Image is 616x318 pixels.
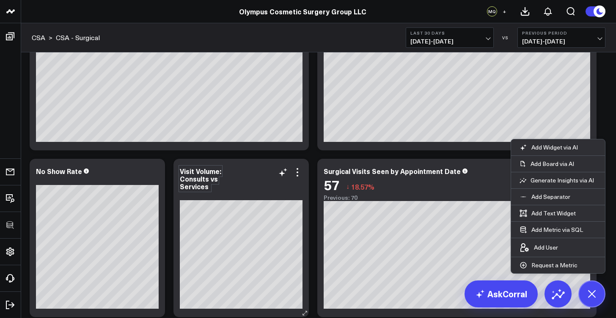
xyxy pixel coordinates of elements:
[531,144,578,151] p: Add Widget via AI
[534,244,558,251] p: Add User
[531,160,574,168] p: Add Board via AI
[32,33,52,42] div: >
[499,6,509,16] button: +
[531,193,570,201] p: Add Separator
[498,35,513,40] div: VS
[346,181,349,192] span: ↓
[324,177,340,192] div: 57
[522,38,601,45] span: [DATE] - [DATE]
[517,27,605,48] button: Previous Period[DATE]-[DATE]
[503,8,506,14] span: +
[522,30,601,35] b: Previous Period
[410,30,489,35] b: Last 30 Days
[32,33,45,42] a: CSA
[36,166,82,176] div: No Show Rate
[406,27,494,48] button: Last 30 Days[DATE]-[DATE]
[180,166,221,191] div: Visit Volume: Consults vs Services
[511,205,584,221] button: Add Text Widget
[351,182,374,191] span: 18.57%
[410,38,489,45] span: [DATE] - [DATE]
[531,177,594,184] p: Generate Insights via AI
[511,172,605,188] button: Generate Insights via AI
[511,189,579,205] button: Add Separator
[511,139,586,155] button: Add Widget via AI
[511,156,605,172] button: Add Board via AI
[531,261,577,269] p: Request a Metric
[511,238,566,257] button: Add User
[324,194,590,201] div: Previous: 70
[511,222,591,238] button: Add Metric via SQL
[487,6,497,16] div: MQ
[239,7,366,16] a: Olympus Cosmetic Surgery Group LLC
[324,166,461,176] div: Surgical Visits Seen by Appointment Date
[465,280,538,307] a: AskCorral
[56,33,100,42] a: CSA - Surgical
